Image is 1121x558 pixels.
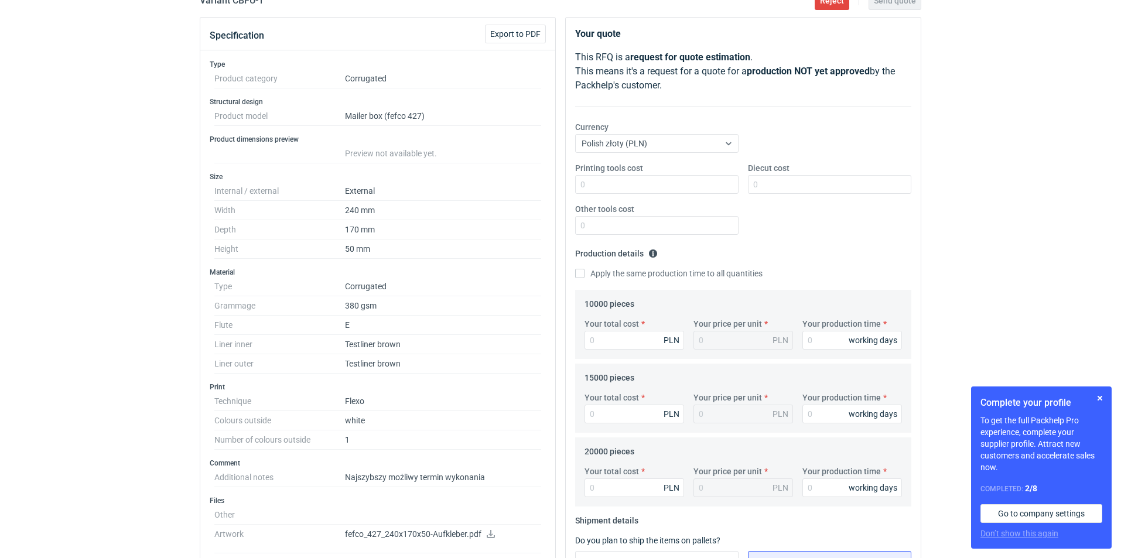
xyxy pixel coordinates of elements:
h3: Structural design [210,97,546,107]
div: working days [849,334,897,346]
label: Other tools cost [575,203,634,215]
dd: Testliner brown [345,354,541,374]
dd: External [345,182,541,201]
div: Completed: [980,482,1102,495]
dt: Height [214,239,345,259]
label: Diecut cost [748,162,790,174]
label: Apply the same production time to all quantities [575,268,763,279]
span: Export to PDF [490,30,541,38]
button: Don’t show this again [980,528,1058,539]
h3: Product dimensions preview [210,135,546,144]
label: Currency [575,121,609,133]
strong: Your quote [575,28,621,39]
div: working days [849,408,897,420]
dt: Grammage [214,296,345,316]
label: Your price per unit [693,465,762,477]
dd: Corrugated [345,277,541,296]
button: Export to PDF [485,25,546,43]
h3: Type [210,60,546,69]
label: Do you plan to ship the items on pallets? [575,536,720,545]
h3: Print [210,382,546,392]
h3: Files [210,496,546,505]
input: 0 [585,405,684,423]
div: PLN [664,482,679,494]
dt: Type [214,277,345,296]
dt: Width [214,201,345,220]
p: To get the full Packhelp Pro experience, complete your supplier profile. Attract new customers an... [980,415,1102,473]
dt: Product category [214,69,345,88]
label: Your total cost [585,392,639,403]
dd: Corrugated [345,69,541,88]
dt: Internal / external [214,182,345,201]
h1: Complete your profile [980,396,1102,410]
label: Printing tools cost [575,162,643,174]
strong: 2 / 8 [1025,484,1037,493]
dd: Testliner brown [345,335,541,354]
div: working days [849,482,897,494]
dt: Technique [214,392,345,411]
label: Your total cost [585,318,639,330]
h3: Comment [210,458,546,468]
label: Your price per unit [693,318,762,330]
div: PLN [664,408,679,420]
input: 0 [802,405,902,423]
strong: request for quote estimation [630,52,750,63]
label: Your production time [802,392,881,403]
dd: E [345,316,541,335]
legend: Production details [575,244,658,258]
div: PLN [773,482,788,494]
dt: Liner inner [214,335,345,354]
input: 0 [585,478,684,497]
input: 0 [802,478,902,497]
p: fefco_427_240x170x50-Aufkleber.pdf [345,529,541,540]
dd: 240 mm [345,201,541,220]
dt: Number of colours outside [214,430,345,450]
dd: 170 mm [345,220,541,239]
dt: Additional notes [214,468,345,487]
div: PLN [773,334,788,346]
legend: 15000 pieces [585,368,634,382]
label: Your production time [802,465,881,477]
p: This RFQ is a . This means it's a request for a quote for a by the Packhelp's customer. [575,50,911,93]
dt: Liner outer [214,354,345,374]
legend: 20000 pieces [585,442,634,456]
span: Polish złoty (PLN) [582,139,647,148]
label: Your price per unit [693,392,762,403]
button: Skip for now [1093,391,1107,405]
dd: Flexo [345,392,541,411]
a: Go to company settings [980,504,1102,523]
label: Your production time [802,318,881,330]
dd: white [345,411,541,430]
input: 0 [575,175,739,194]
dt: Product model [214,107,345,126]
span: Preview not available yet. [345,149,437,158]
dd: 1 [345,430,541,450]
input: 0 [802,331,902,350]
dt: Depth [214,220,345,239]
h3: Material [210,268,546,277]
input: 0 [585,331,684,350]
dd: Mailer box (fefco 427) [345,107,541,126]
input: 0 [575,216,739,235]
dt: Artwork [214,525,345,553]
dt: Colours outside [214,411,345,430]
legend: 10000 pieces [585,295,634,309]
div: PLN [664,334,679,346]
h3: Size [210,172,546,182]
button: Specification [210,22,264,50]
dd: 50 mm [345,239,541,259]
dd: 380 gsm [345,296,541,316]
legend: Shipment details [575,511,638,525]
label: Your total cost [585,465,639,477]
dt: Other [214,505,345,525]
input: 0 [748,175,911,194]
dt: Flute [214,316,345,335]
div: PLN [773,408,788,420]
dd: Najszybszy możliwy termin wykonania [345,468,541,487]
strong: production NOT yet approved [747,66,870,77]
